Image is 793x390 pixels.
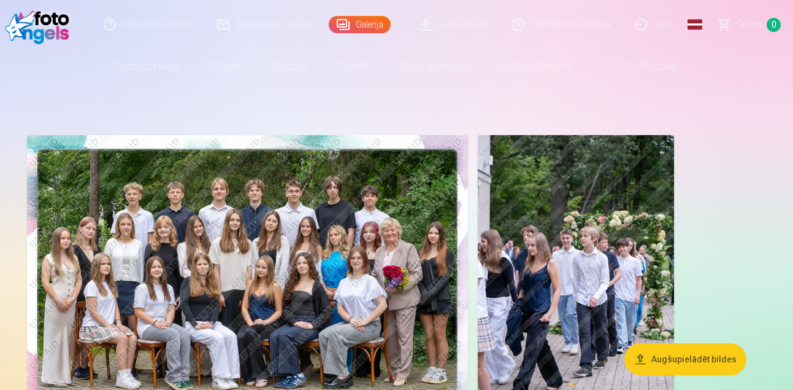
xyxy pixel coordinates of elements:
a: Suvenīri [322,49,387,84]
a: Magnēti [194,49,261,84]
span: 0 [767,18,781,32]
a: Visi produkti [586,49,692,84]
a: Galerija [329,16,391,33]
a: Atslēgu piekariņi [483,49,586,84]
a: Foto kalendāri [387,49,483,84]
img: /fa3 [5,5,75,44]
a: Krūzes [261,49,322,84]
a: Foto izdrukas [101,49,194,84]
span: Grozs [737,17,762,32]
button: Augšupielādēt bildes [624,343,746,375]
